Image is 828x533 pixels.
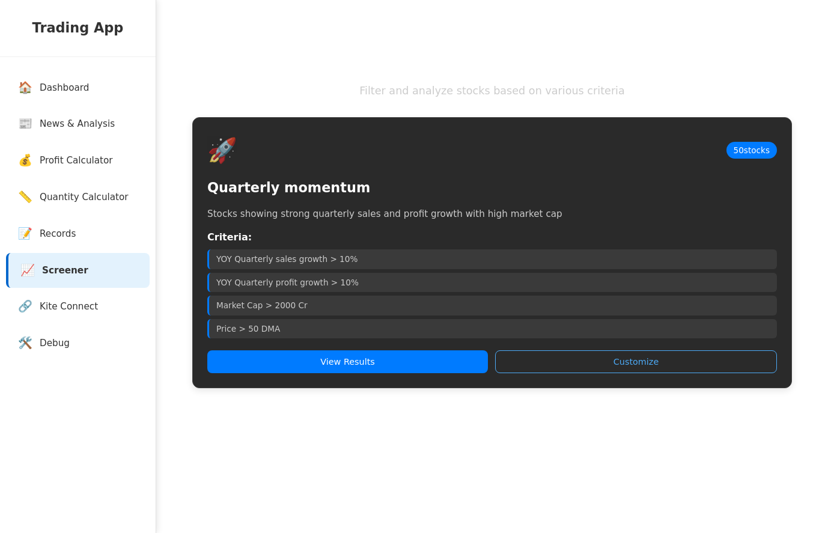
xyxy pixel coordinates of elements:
[6,143,150,178] a: 💰Profit Calculator
[207,132,237,168] div: 🚀
[40,337,70,350] span: Debug
[18,189,32,206] span: 📏
[18,79,32,97] span: 🏠
[18,225,32,243] span: 📝
[6,253,150,288] a: 📈Screener
[6,216,150,252] a: 📝Records
[18,335,32,352] span: 🛠️
[207,230,777,245] h4: Criteria:
[6,289,150,324] a: 🔗Kite Connect
[192,46,792,73] h1: Stock Screener
[207,249,777,269] li: YOY Quarterly sales growth > 10%
[12,18,144,38] h2: Trading App
[495,350,777,373] button: Customize
[6,180,150,215] a: 📏Quantity Calculator
[40,300,98,314] span: Kite Connect
[18,152,32,169] span: 💰
[18,298,32,315] span: 🔗
[40,154,113,168] span: Profit Calculator
[40,190,129,204] span: Quantity Calculator
[6,326,150,361] a: 🛠️Debug
[207,273,777,292] li: YOY Quarterly profit growth > 10%
[207,207,777,221] p: Stocks showing strong quarterly sales and profit growth with high market cap
[726,142,777,159] div: 50 stocks
[40,81,89,95] span: Dashboard
[207,350,488,373] button: View Results
[207,178,777,198] h3: Quarterly momentum
[20,262,35,279] span: 📈
[6,106,150,142] a: 📰News & Analysis
[40,227,76,241] span: Records
[6,70,150,106] a: 🏠Dashboard
[207,319,777,338] li: Price > 50 DMA
[42,264,88,278] span: Screener
[40,117,115,131] span: News & Analysis
[18,115,32,133] span: 📰
[192,83,792,99] p: Filter and analyze stocks based on various criteria
[207,296,777,315] li: Market Cap > 2000 Cr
